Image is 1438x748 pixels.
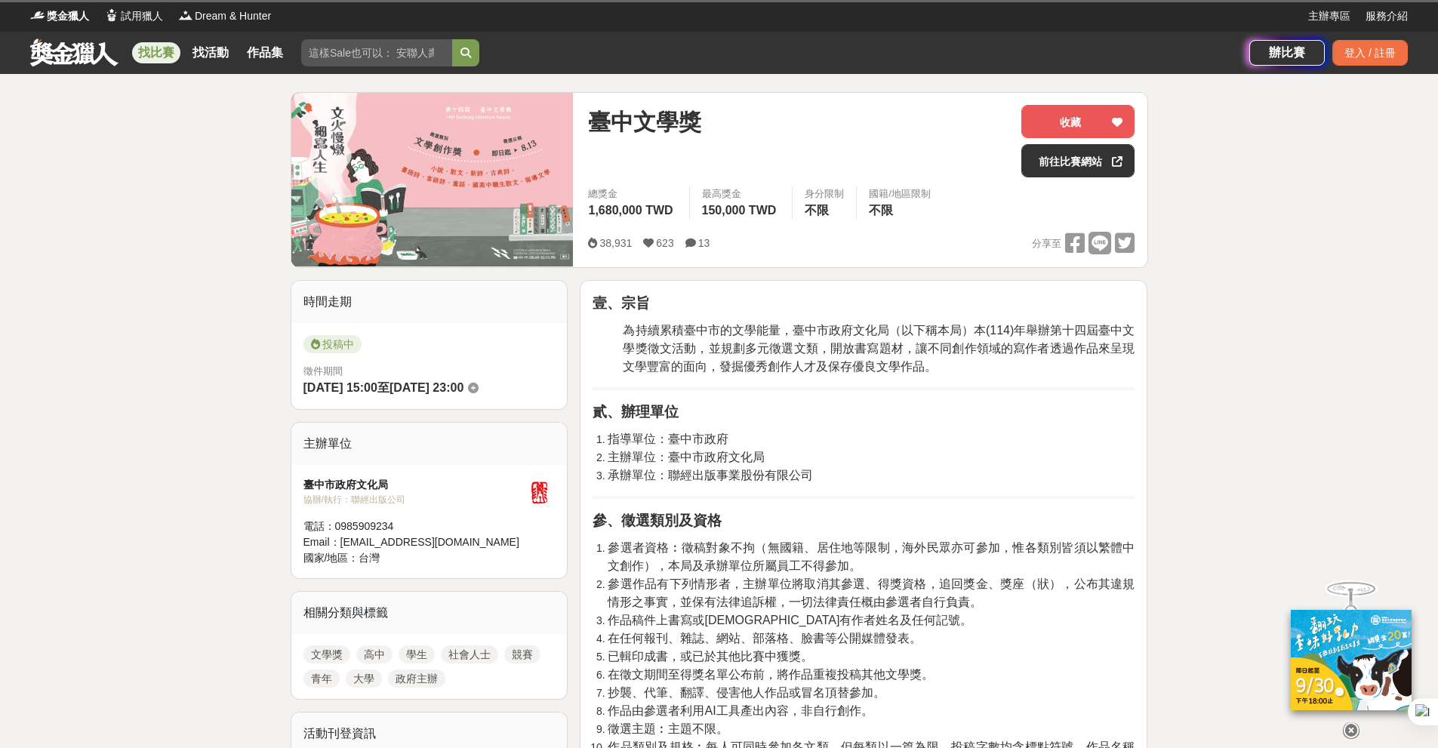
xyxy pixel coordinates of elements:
[132,42,180,63] a: 找比賽
[178,8,193,23] img: Logo
[303,670,340,688] a: 青年
[869,186,931,202] div: 國籍/地區限制
[1308,8,1350,24] a: 主辦專區
[702,204,777,217] span: 150,000 TWD
[608,668,934,681] span: 在徵文期間至得獎名單公布前，將作品重複投稿其他文學獎。
[1291,608,1412,709] img: c171a689-fb2c-43c6-a33c-e56b1f4b2190.jpg
[346,670,382,688] a: 大學
[195,8,271,24] span: Dream & Hunter
[241,42,289,63] a: 作品集
[656,237,673,249] span: 623
[1366,8,1408,24] a: 服務介紹
[47,8,89,24] span: 獎金獵人
[1332,40,1408,66] div: 登入 / 註冊
[698,237,710,249] span: 13
[291,93,574,266] img: Cover Image
[301,39,452,66] input: 這樣Sale也可以： 安聯人壽創意銷售法募集
[608,650,813,663] span: 已輯印成書，或已於其他比賽中獲獎。
[504,645,540,663] a: 競賽
[805,204,829,217] span: 不限
[608,632,922,645] span: 在任何報刊、雜誌、網站、部落格、臉書等公開媒體發表。
[291,281,568,323] div: 時間走期
[303,645,350,663] a: 文學獎
[30,8,89,24] a: Logo獎金獵人
[608,704,873,717] span: 作品由參選者利用AI工具產出內容，非自行創作。
[608,541,1135,572] span: 參選者資格︰徵稿對象不拘（無國籍、居住地等限制，海外民眾亦可參加，惟各類別皆須以繁體中文創作），本局及承辦單位所屬員工不得參加。
[356,645,393,663] a: 高中
[805,186,844,202] div: 身分限制
[623,324,1135,373] span: 為持續累積臺中市的文學能量，臺中市政府文化局（以下稱本局）本(114)年舉辦第十四屆臺中文學獎徵文活動，並規劃多元徵選文類，開放書寫題材，讓不同創作領域的寫作者透過作品來呈現文學豐富的面向，發掘...
[303,534,525,550] div: Email： [EMAIL_ADDRESS][DOMAIN_NAME]
[303,335,362,353] span: 投稿中
[608,451,765,463] span: 主辦單位：臺中市政府文化局
[104,8,119,23] img: Logo
[399,645,435,663] a: 學生
[359,552,380,564] span: 台灣
[608,614,972,626] span: 作品稿件上書寫或[DEMOGRAPHIC_DATA]有作者姓名及任何記號。
[303,519,525,534] div: 電話： 0985909234
[588,204,673,217] span: 1,680,000 TWD
[291,592,568,634] div: 相關分類與標籤
[388,670,445,688] a: 政府主辦
[1021,105,1135,138] button: 收藏
[186,42,235,63] a: 找活動
[303,493,525,506] div: 協辦/執行： 聯經出版公司
[593,295,650,311] strong: 壹、宗旨
[303,365,343,377] span: 徵件期間
[608,432,728,445] span: 指導單位：臺中市政府
[303,381,377,394] span: [DATE] 15:00
[441,645,498,663] a: 社會人士
[303,552,359,564] span: 國家/地區：
[608,469,813,482] span: 承辦單位：聯經出版事業股份有限公司
[593,513,722,528] strong: 參、徵選類別及資格
[599,237,632,249] span: 38,931
[377,381,390,394] span: 至
[588,186,676,202] span: 總獎金
[178,8,271,24] a: LogoDream & Hunter
[608,577,1135,608] span: 參選作品有下列情形者，主辦單位將取消其參選、得獎資格，追回獎金、獎座（狀），公布其違規情形之事實，並保有法律追訴權，一切法律責任概由參選者自行負責。
[291,423,568,465] div: 主辦單位
[30,8,45,23] img: Logo
[588,105,701,139] span: 臺中文學獎
[104,8,163,24] a: Logo試用獵人
[869,204,893,217] span: 不限
[702,186,781,202] span: 最高獎金
[1032,232,1061,255] span: 分享至
[608,686,885,699] span: 抄襲、代筆、翻譯、侵害他人作品或冒名頂替參加。
[303,477,525,493] div: 臺中市政府文化局
[121,8,163,24] span: 試用獵人
[593,404,679,420] strong: 貳、辦理單位
[1249,40,1325,66] a: 辦比賽
[608,722,728,735] span: 徵選主題︰主題不限。
[390,381,463,394] span: [DATE] 23:00
[1021,144,1135,177] a: 前往比賽網站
